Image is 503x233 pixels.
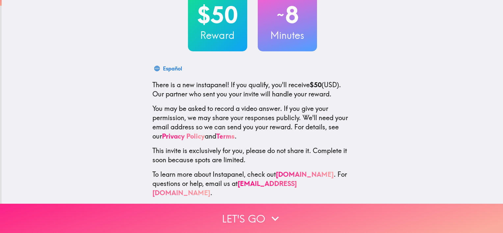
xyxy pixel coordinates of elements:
[152,62,185,75] button: Español
[276,170,334,178] a: [DOMAIN_NAME]
[152,179,297,197] a: [EMAIL_ADDRESS][DOMAIN_NAME]
[163,64,182,73] div: Español
[310,81,322,89] b: $50
[276,5,285,25] span: ~
[152,80,353,99] p: If you qualify, you'll receive (USD) . Our partner who sent you your invite will handle your reward.
[188,28,247,42] h3: Reward
[152,170,353,197] p: To learn more about Instapanel, check out . For questions or help, email us at .
[152,81,229,89] span: There is a new instapanel!
[258,1,317,28] h2: 8
[188,1,247,28] h2: $50
[152,104,353,141] p: You may be asked to record a video answer. If you give your permission, we may share your respons...
[216,132,235,140] a: Terms
[162,132,205,140] a: Privacy Policy
[258,28,317,42] h3: Minutes
[152,146,353,165] p: This invite is exclusively for you, please do not share it. Complete it soon because spots are li...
